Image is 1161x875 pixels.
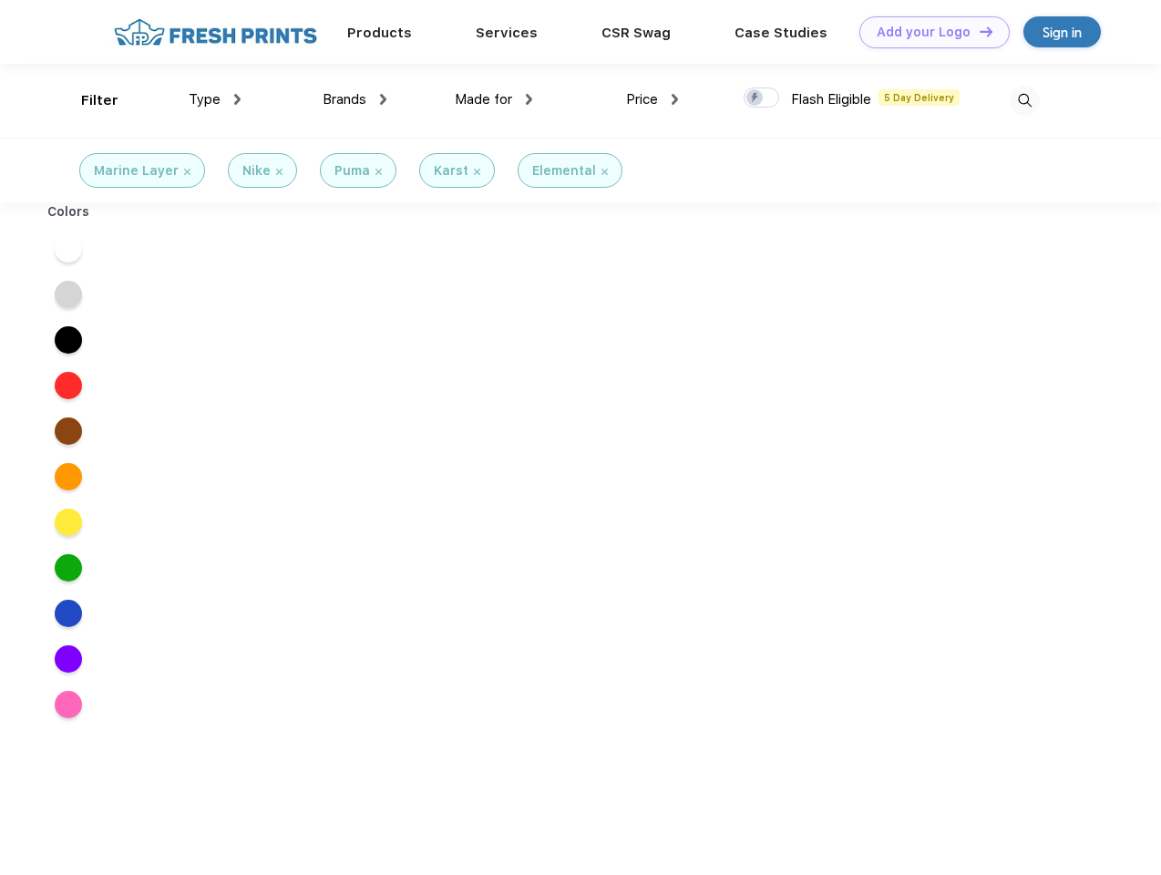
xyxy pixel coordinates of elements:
[108,16,323,48] img: fo%20logo%202.webp
[980,26,992,36] img: DT
[323,91,366,108] span: Brands
[1010,86,1040,116] img: desktop_search.svg
[1043,22,1082,43] div: Sign in
[526,94,532,105] img: dropdown.png
[601,169,608,175] img: filter_cancel.svg
[276,169,283,175] img: filter_cancel.svg
[877,25,971,40] div: Add your Logo
[1023,16,1101,47] a: Sign in
[455,91,512,108] span: Made for
[474,169,480,175] img: filter_cancel.svg
[234,94,241,105] img: dropdown.png
[347,25,412,41] a: Products
[189,91,221,108] span: Type
[626,91,658,108] span: Price
[476,25,538,41] a: Services
[81,90,118,111] div: Filter
[672,94,678,105] img: dropdown.png
[34,202,104,221] div: Colors
[184,169,190,175] img: filter_cancel.svg
[791,91,871,108] span: Flash Eligible
[878,89,960,106] span: 5 Day Delivery
[242,161,271,180] div: Nike
[334,161,370,180] div: Puma
[601,25,671,41] a: CSR Swag
[434,161,468,180] div: Karst
[532,161,596,180] div: Elemental
[380,94,386,105] img: dropdown.png
[375,169,382,175] img: filter_cancel.svg
[94,161,179,180] div: Marine Layer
